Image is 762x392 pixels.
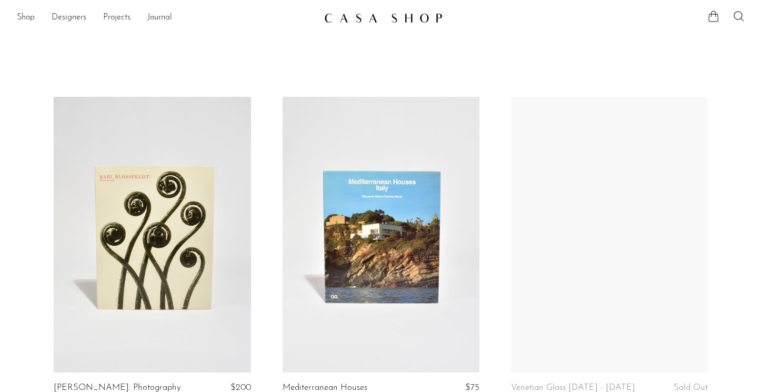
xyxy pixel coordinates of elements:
[147,11,172,25] a: Journal
[17,9,316,27] ul: NEW HEADER MENU
[17,9,316,27] nav: Desktop navigation
[17,11,35,25] a: Shop
[230,383,251,392] span: $200
[103,11,131,25] a: Projects
[465,383,479,392] span: $75
[52,11,86,25] a: Designers
[674,383,708,392] span: Sold Out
